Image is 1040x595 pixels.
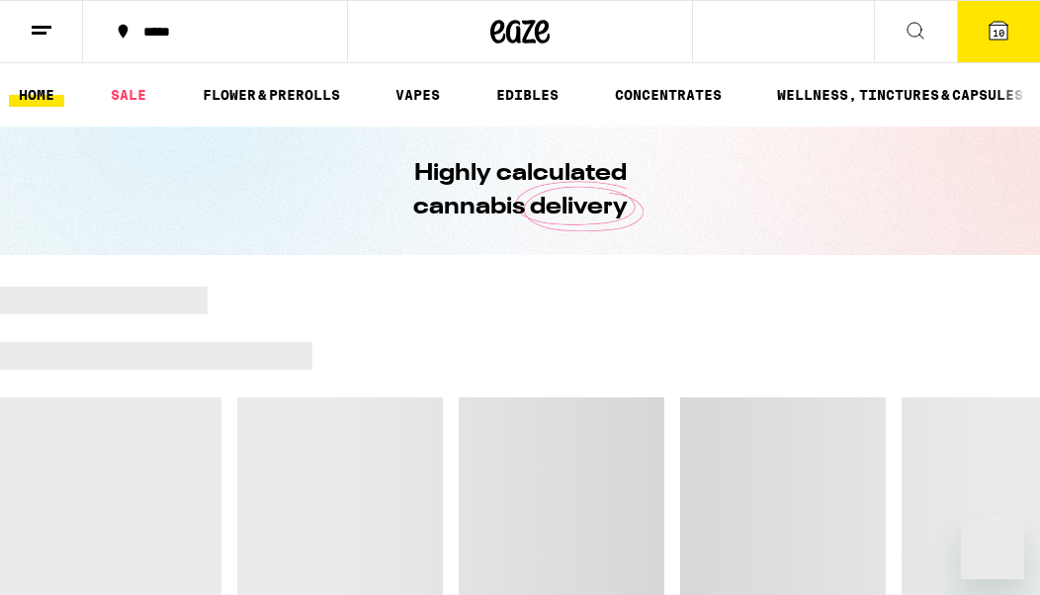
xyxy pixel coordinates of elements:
button: 10 [957,1,1040,62]
a: FLOWER & PREROLLS [193,83,350,107]
a: HOME [9,83,64,107]
a: WELLNESS, TINCTURES & CAPSULES [767,83,1033,107]
a: VAPES [386,83,450,107]
h1: Highly calculated cannabis delivery [357,157,683,224]
a: CONCENTRATES [605,83,732,107]
a: SALE [101,83,156,107]
span: 10 [993,27,1004,39]
a: EDIBLES [486,83,568,107]
iframe: Button to launch messaging window [961,516,1024,579]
